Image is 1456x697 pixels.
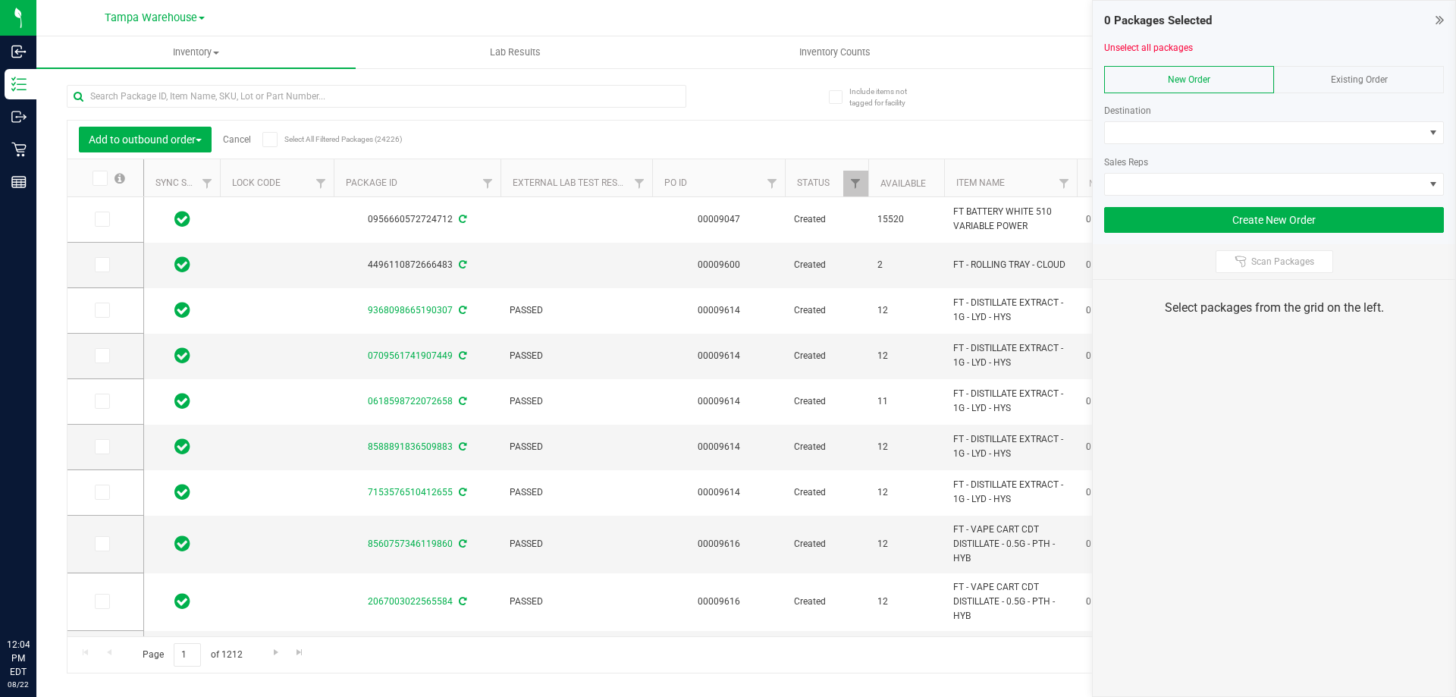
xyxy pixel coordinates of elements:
[174,300,190,321] span: In Sync
[510,303,643,318] span: PASSED
[331,212,503,227] div: 0956660572724712
[794,303,859,318] span: Created
[309,171,334,196] a: Filter
[356,36,675,68] a: Lab Results
[1089,178,1156,189] a: Non-Available
[794,537,859,551] span: Created
[174,209,190,230] span: In Sync
[174,436,190,457] span: In Sync
[346,177,397,188] a: Package ID
[289,643,311,664] a: Go to the last page
[457,350,466,361] span: Sync from Compliance System
[475,171,500,196] a: Filter
[223,134,251,145] a: Cancel
[457,214,466,224] span: Sync from Compliance System
[232,177,281,188] a: Lock Code
[174,533,190,554] span: In Sync
[7,679,30,690] p: 08/22
[1104,105,1151,116] span: Destination
[105,11,197,24] span: Tampa Warehouse
[510,440,643,454] span: PASSED
[698,305,740,316] a: 00009614
[174,482,190,503] span: In Sync
[698,396,740,407] a: 00009614
[368,305,453,316] a: 9368098665190307
[368,596,453,607] a: 2067003022565584
[79,127,212,152] button: Add to outbound order
[469,46,561,59] span: Lab Results
[11,77,27,92] inline-svg: Inventory
[794,485,859,500] span: Created
[513,177,632,188] a: External Lab Test Result
[510,485,643,500] span: PASSED
[1216,250,1333,273] button: Scan Packages
[794,394,859,409] span: Created
[368,396,453,407] a: 0618598722072658
[1086,485,1144,500] span: 0
[368,350,453,361] a: 0709561741907449
[11,174,27,190] inline-svg: Reports
[877,485,935,500] span: 12
[510,537,643,551] span: PASSED
[779,46,891,59] span: Inventory Counts
[794,258,859,272] span: Created
[174,254,190,275] span: In Sync
[794,440,859,454] span: Created
[794,349,859,363] span: Created
[457,259,466,270] span: Sync from Compliance System
[331,258,503,272] div: 4496110872666483
[698,259,740,270] a: 00009600
[675,36,994,68] a: Inventory Counts
[1086,303,1144,318] span: 0
[1112,299,1436,317] div: Select packages from the grid on the left.
[849,86,925,108] span: Include items not tagged for facility
[953,432,1068,461] span: FT - DISTILLATE EXTRACT - 1G - LYD - HYS
[797,177,830,188] a: Status
[174,643,201,667] input: 1
[67,85,686,108] input: Search Package ID, Item Name, SKU, Lot or Part Number...
[953,387,1068,416] span: FT - DISTILLATE EXTRACT - 1G - LYD - HYS
[1086,537,1144,551] span: 0
[698,487,740,498] a: 00009614
[510,394,643,409] span: PASSED
[265,643,287,664] a: Go to the next page
[953,523,1068,567] span: FT - VAPE CART CDT DISTILLATE - 0.5G - PTH - HYB
[1168,74,1210,85] span: New Order
[36,36,356,68] a: Inventory
[174,591,190,612] span: In Sync
[953,258,1068,272] span: FT - ROLLING TRAY - CLOUD
[1086,440,1144,454] span: 0
[664,177,687,188] a: PO ID
[174,345,190,366] span: In Sync
[956,177,1005,188] a: Item Name
[11,109,27,124] inline-svg: Outbound
[880,178,926,189] a: Available
[953,478,1068,507] span: FT - DISTILLATE EXTRACT - 1G - LYD - HYS
[1086,349,1144,363] span: 0
[368,538,453,549] a: 8560757346119860
[510,349,643,363] span: PASSED
[457,441,466,452] span: Sync from Compliance System
[953,341,1068,370] span: FT - DISTILLATE EXTRACT - 1G - LYD - HYS
[760,171,785,196] a: Filter
[877,303,935,318] span: 12
[7,638,30,679] p: 12:04 PM EDT
[115,173,125,184] span: Select all records on this page
[457,305,466,316] span: Sync from Compliance System
[1104,157,1148,168] span: Sales Reps
[1104,42,1193,53] a: Unselect all packages
[953,580,1068,624] span: FT - VAPE CART CDT DISTILLATE - 0.5G - PTH - HYB
[15,576,61,621] iframe: Resource center
[1086,212,1144,227] span: 0
[457,596,466,607] span: Sync from Compliance System
[877,212,935,227] span: 15520
[698,441,740,452] a: 00009614
[195,171,220,196] a: Filter
[36,46,356,59] span: Inventory
[457,487,466,498] span: Sync from Compliance System
[284,135,360,143] span: Select All Filtered Packages (24226)
[698,350,740,361] a: 00009614
[368,487,453,498] a: 7153576510412655
[1086,394,1144,409] span: 0
[953,205,1068,234] span: FT BATTERY WHITE 510 VARIABLE POWER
